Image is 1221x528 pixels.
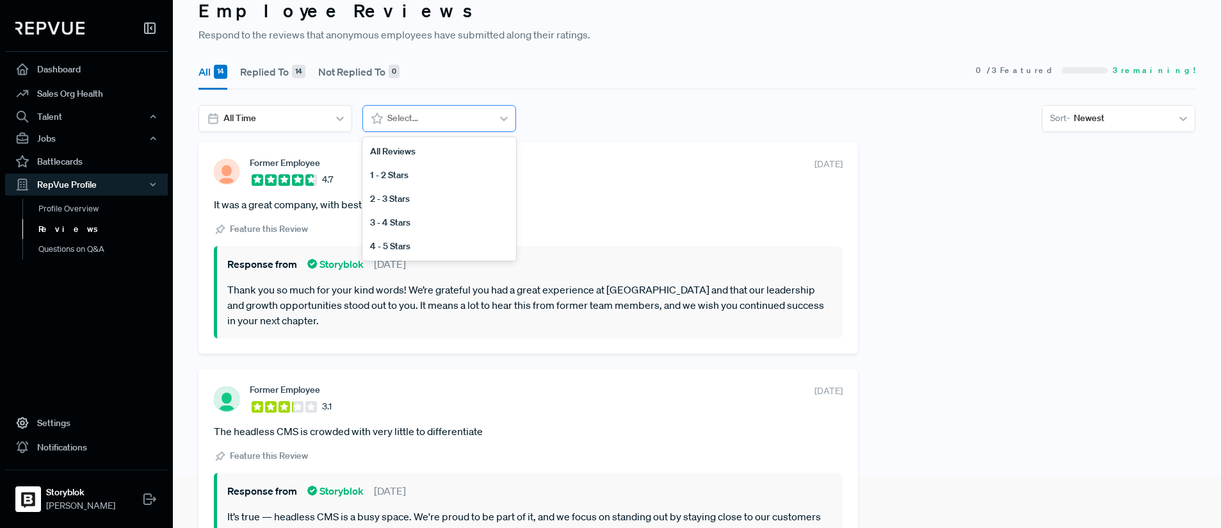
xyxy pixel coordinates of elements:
[814,384,843,398] span: [DATE]
[5,470,168,518] a: StoryblokStoryblok[PERSON_NAME]
[362,163,516,187] div: 1 - 2 Stars
[5,81,168,106] a: Sales Org Health
[198,27,1195,42] p: Respond to the reviews that anonymous employees have submitted along their ratings.
[15,22,85,35] img: RepVue
[1113,65,1195,76] span: 3 remaining!
[22,219,185,240] a: Reviews
[227,256,297,272] span: Response from
[5,411,168,435] a: Settings
[976,65,1056,76] span: 0 / 3 Featured
[22,199,185,219] a: Profile Overview
[389,65,400,79] div: 0
[5,435,168,459] a: Notifications
[198,54,227,90] button: All 14
[322,173,333,186] span: 4.7
[230,449,308,463] span: Feature this Review
[318,54,400,90] button: Not Replied To 0
[18,489,38,509] img: Storyblok
[214,424,843,439] article: The headless CMS is crowded with very little to differentiate
[5,106,168,128] button: Talent
[5,174,168,195] button: RepVue Profile
[250,158,320,168] span: Former Employee
[46,499,115,513] span: [PERSON_NAME]
[214,65,227,79] div: 14
[46,486,115,499] strong: Storyblok
[362,140,516,163] div: All Reviews
[814,158,843,171] span: [DATE]
[250,384,320,395] span: Former Employee
[362,211,516,235] div: 3 - 4 Stars
[292,65,305,79] div: 14
[307,256,364,272] span: Storyblok
[5,128,168,149] button: Jobs
[230,222,308,236] span: Feature this Review
[5,149,168,174] a: Battlecards
[362,187,516,211] div: 2 - 3 Stars
[5,57,168,81] a: Dashboard
[322,400,332,413] span: 3.1
[362,235,516,258] div: 4 - 5 Stars
[227,483,297,499] span: Response from
[307,483,364,499] span: Storyblok
[374,483,406,499] span: [DATE]
[227,282,832,328] p: Thank you so much for your kind words! We’re grateful you had a great experience at [GEOGRAPHIC_D...
[214,197,843,212] article: It was a great company, with best leadership and growth potential
[374,256,406,272] span: [DATE]
[240,54,305,90] button: Replied To 14
[22,239,185,260] a: Questions on Q&A
[1050,111,1070,125] span: Sort -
